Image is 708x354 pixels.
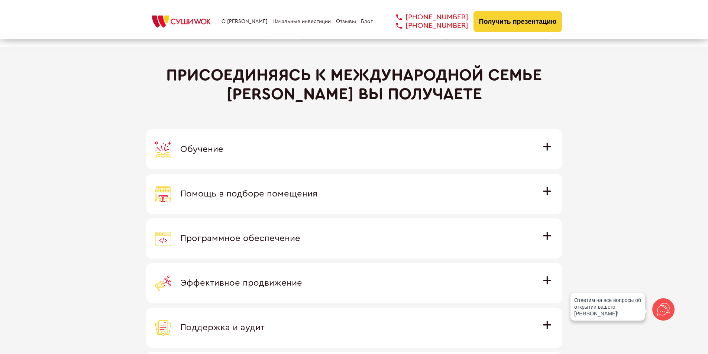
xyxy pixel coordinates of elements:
a: Начальные инвестиции [272,19,331,25]
img: СУШИWOK [146,13,217,30]
span: Обучение [180,145,223,154]
h2: Присоединяясь к международной семье [PERSON_NAME] вы получаете [146,66,562,103]
a: Блог [361,19,373,25]
span: Эффективное продвижение [180,279,302,288]
span: Помощь в подборе помещения [180,189,317,198]
span: Программное обеспечение [180,234,300,243]
div: Ответим на все вопросы об открытии вашего [PERSON_NAME]! [570,293,645,321]
span: Поддержка и аудит [180,323,265,332]
a: [PHONE_NUMBER] [385,13,468,22]
a: [PHONE_NUMBER] [385,22,468,30]
a: Отзывы [336,19,356,25]
button: Получить презентацию [473,11,562,32]
a: О [PERSON_NAME] [222,19,268,25]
